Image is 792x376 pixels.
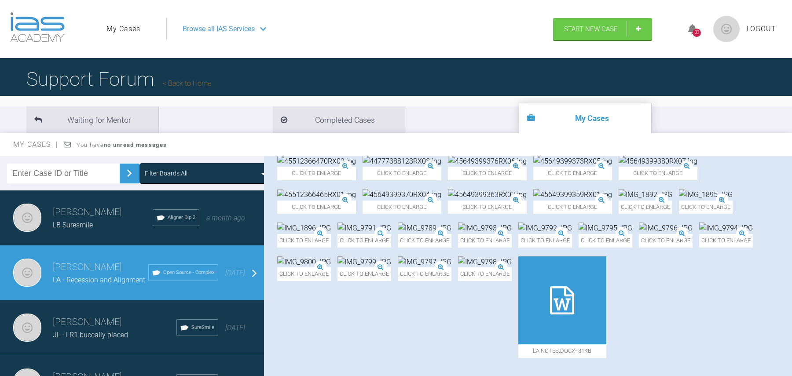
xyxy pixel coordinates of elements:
[26,64,211,95] h1: Support Forum
[363,201,441,214] span: Click to enlarge
[518,223,572,234] img: IMG_9792.JPG
[398,223,451,234] img: IMG_9789.JPG
[639,223,693,234] img: IMG_9796.JPG
[639,234,693,248] span: Click to enlarge
[553,18,652,40] a: Start New Case
[619,189,672,201] img: IMG_1892.JPG
[458,223,512,234] img: IMG_9793.JPG
[448,156,527,167] img: 45649399376RX06.jpg
[277,256,331,268] img: IMG_9800.JPG
[53,205,153,220] h3: [PERSON_NAME]
[398,234,451,248] span: Click to enlarge
[533,167,612,180] span: Click to enlarge
[398,267,451,281] span: Click to enlarge
[26,106,158,133] li: Waiting for Mentor
[693,29,701,37] div: 33
[564,25,618,33] span: Start New Case
[53,331,128,339] span: JL - LR1 buccally placed
[13,259,41,287] img: Davinderjit Singh
[398,256,451,268] img: IMG_9797.JPG
[225,269,245,277] span: [DATE]
[619,201,672,214] span: Click to enlarge
[699,234,753,248] span: Click to enlarge
[77,142,167,148] span: You have
[363,189,441,201] img: 45649399370RX04.jpg
[679,189,733,201] img: IMG_1895.JPG
[458,234,512,248] span: Click to enlarge
[533,201,612,214] span: Click to enlarge
[699,223,753,234] img: IMG_9794.JPG
[106,23,140,35] a: My Cases
[53,260,148,275] h3: [PERSON_NAME]
[191,324,214,332] span: SureSmile
[277,234,331,248] span: Click to enlarge
[337,223,391,234] img: IMG_9791.JPG
[679,201,733,214] span: Click to enlarge
[337,234,391,248] span: Click to enlarge
[619,156,697,167] img: 45649399380RX07.jpg
[163,79,211,88] a: Back to Home
[448,201,527,214] span: Click to enlarge
[53,315,176,330] h3: [PERSON_NAME]
[619,167,697,180] span: Click to enlarge
[7,164,120,183] input: Enter Case ID or Title
[277,156,356,167] img: 45512366470RX02.jpg
[448,167,527,180] span: Click to enlarge
[337,256,391,268] img: IMG_9799.JPG
[533,156,612,167] img: 45649399373RX05.jpg
[13,314,41,342] img: Davinderjit Singh
[163,269,214,277] span: Open Source - Complex
[579,223,632,234] img: IMG_9795.JPG
[53,221,93,229] span: LB Suresmile
[448,189,527,201] img: 45649399363RX02.jpg
[53,276,145,284] span: LA - Recession and Alignment
[104,142,167,148] strong: no unread messages
[206,214,245,222] span: a month ago
[277,189,356,201] img: 45512366465RX01.jpg
[363,156,441,167] img: 44777388123RX03.jpg
[579,234,632,248] span: Click to enlarge
[13,140,59,149] span: My Cases
[225,324,245,332] span: [DATE]
[518,234,572,248] span: Click to enlarge
[122,166,136,180] img: chevronRight.28bd32b0.svg
[747,23,776,35] a: Logout
[277,167,356,180] span: Click to enlarge
[519,103,651,133] li: My Cases
[518,344,606,358] span: LA notes.docx - 31KB
[10,12,65,42] img: logo-light.3e3ef733.png
[277,223,331,234] img: IMG_1896.JPG
[13,204,41,232] img: Davinderjit Singh
[713,16,740,42] img: profile.png
[145,168,187,178] div: Filter Boards: All
[277,201,356,214] span: Click to enlarge
[337,267,391,281] span: Click to enlarge
[533,189,612,201] img: 45649399359RX01.jpg
[168,214,195,222] span: Aligner Dip 2
[363,167,441,180] span: Click to enlarge
[183,23,255,35] span: Browse all IAS Services
[277,267,331,281] span: Click to enlarge
[458,256,512,268] img: IMG_9798.JPG
[458,267,512,281] span: Click to enlarge
[273,106,405,133] li: Completed Cases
